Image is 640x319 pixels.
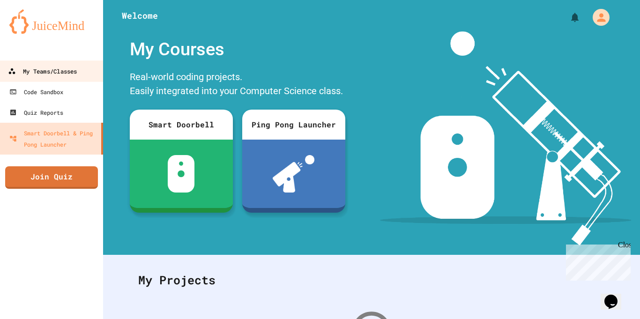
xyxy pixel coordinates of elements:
iframe: chat widget [601,282,631,310]
div: Smart Doorbell & Ping Pong Launcher [9,127,97,150]
img: ppl-with-ball.png [273,155,314,193]
div: Ping Pong Launcher [242,110,345,140]
img: logo-orange.svg [9,9,94,34]
div: Chat with us now!Close [4,4,65,59]
img: sdb-white.svg [168,155,194,193]
img: banner-image-my-projects.png [380,31,631,245]
div: My Teams/Classes [8,66,77,77]
div: Quiz Reports [9,107,63,118]
div: Real-world coding projects. Easily integrated into your Computer Science class. [125,67,350,103]
div: My Account [583,7,612,28]
div: Smart Doorbell [130,110,233,140]
iframe: chat widget [562,241,631,281]
div: My Notifications [552,9,583,25]
a: Join Quiz [5,166,98,189]
div: My Courses [125,31,350,67]
div: My Projects [129,262,614,298]
div: Code Sandbox [9,86,63,97]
